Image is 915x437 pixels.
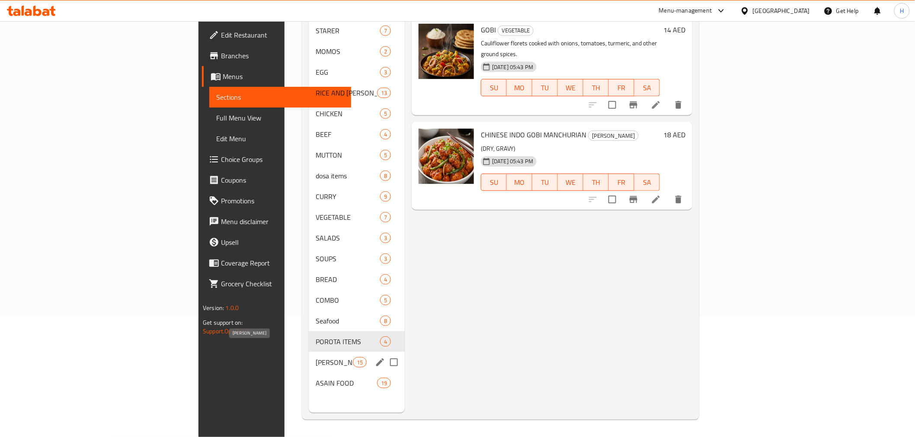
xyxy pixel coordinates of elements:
[309,17,405,397] nav: Menu sections
[309,269,405,290] div: BREAD4
[221,258,344,268] span: Coverage Report
[651,100,661,110] a: Edit menu item
[316,46,380,57] span: MOMOS
[316,191,380,202] span: CURRY
[380,191,391,202] div: items
[316,253,380,264] span: SOUPS
[309,103,405,124] div: CHICKEN5
[381,151,390,159] span: 5
[309,41,405,62] div: MOMOS2
[209,108,351,128] a: Full Menu View
[309,207,405,228] div: VEGETABLE7
[221,30,344,40] span: Edit Restaurant
[489,157,537,165] span: [DATE] 05:43 PM
[589,131,638,141] span: [PERSON_NAME]
[309,228,405,248] div: SALADS3
[380,274,391,285] div: items
[558,79,583,96] button: WE
[309,165,405,186] div: dosa items8
[209,87,351,108] a: Sections
[663,129,685,141] h6: 18 AED
[316,108,380,119] span: CHICKEN
[380,108,391,119] div: items
[202,273,351,294] a: Grocery Checklist
[381,110,390,118] span: 5
[316,67,380,77] span: EGG
[536,176,554,189] span: TU
[309,62,405,82] div: EGG3
[316,316,380,326] span: Seafood
[668,95,689,115] button: delete
[374,356,387,369] button: edit
[309,290,405,310] div: COMBO5
[381,296,390,304] span: 5
[309,248,405,269] div: SOUPS3
[316,274,380,285] span: BREAD
[612,176,631,189] span: FR
[485,82,503,94] span: SU
[609,174,634,191] button: FR
[309,145,405,165] div: MUTTON5
[481,174,507,191] button: SU
[651,194,661,205] a: Edit menu item
[202,149,351,170] a: Choice Groups
[634,174,660,191] button: SA
[353,357,367,367] div: items
[316,233,380,243] span: SALADS
[316,25,380,36] span: STARER
[202,170,351,190] a: Coupons
[316,212,380,222] span: VEGETABLE
[381,317,390,325] span: 8
[609,79,634,96] button: FR
[316,357,352,367] span: [PERSON_NAME]
[203,302,224,313] span: Version:
[485,176,503,189] span: SU
[309,124,405,145] div: BEEF4
[558,174,583,191] button: WE
[623,189,644,210] button: Branch-specific-item
[668,189,689,210] button: delete
[532,174,558,191] button: TU
[381,172,390,180] span: 8
[202,45,351,66] a: Branches
[221,154,344,165] span: Choice Groups
[316,171,380,181] span: dosa items
[587,82,605,94] span: TH
[380,295,391,305] div: items
[419,24,474,79] img: GOBI
[507,79,532,96] button: MO
[221,196,344,206] span: Promotions
[583,79,609,96] button: TH
[381,193,390,201] span: 9
[481,38,660,60] p: Cauliflower florets cooked with onions, tomatoes, turmeric, and other ground spices.
[623,95,644,115] button: Branch-specific-item
[381,130,390,139] span: 4
[489,63,537,71] span: [DATE] 05:43 PM
[638,82,656,94] span: SA
[381,27,390,35] span: 7
[380,129,391,139] div: items
[381,275,390,284] span: 4
[663,24,685,36] h6: 14 AED
[316,88,377,98] span: RICE AND [PERSON_NAME]
[216,113,344,123] span: Full Menu View
[603,96,621,114] span: Select to update
[381,255,390,263] span: 3
[309,310,405,331] div: Seafood8
[380,67,391,77] div: items
[378,379,390,387] span: 19
[381,68,390,76] span: 3
[309,186,405,207] div: CURRY9
[588,130,639,141] div: FRIED RICE
[316,378,377,388] span: ASAIN FOOD
[510,176,529,189] span: MO
[561,176,580,189] span: WE
[225,302,239,313] span: 1.0.0
[378,89,390,97] span: 13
